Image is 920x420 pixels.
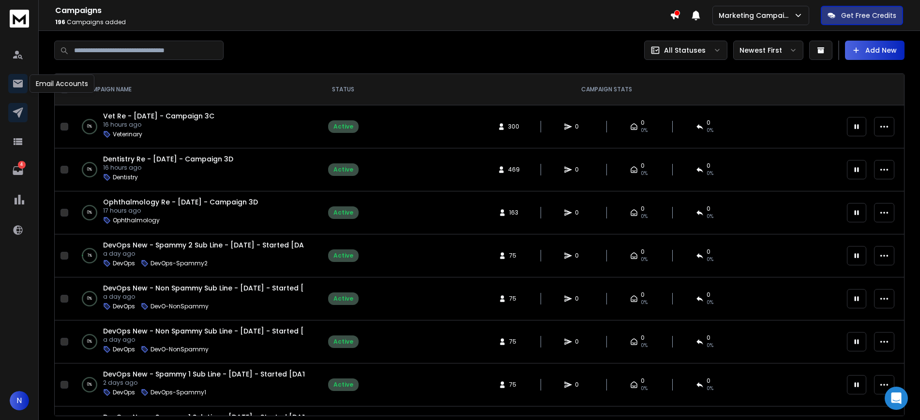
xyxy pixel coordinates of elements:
[55,18,670,26] p: Campaigns added
[707,213,713,220] span: 0%
[641,256,648,263] span: 0%
[641,162,645,170] span: 0
[151,346,209,353] p: DevO-NonSpammy
[72,320,314,363] td: 0%DevOps New - Non Spammy Sub Line - [DATE] - Started [DATE] - [DOMAIN_NAME]a day agoDevOpsDevO-N...
[641,342,648,349] span: 0%
[707,162,710,170] span: 0
[841,11,896,20] p: Get Free Credits
[10,391,29,410] button: N
[641,205,645,213] span: 0
[641,291,645,299] span: 0
[333,381,353,389] div: Active
[103,379,304,387] p: 2 days ago
[664,45,706,55] p: All Statuses
[103,154,233,164] a: Dentistry Re - [DATE] - Campaign 3D
[509,252,519,260] span: 75
[641,213,648,220] span: 0%
[641,248,645,256] span: 0
[707,299,713,306] span: 0%
[103,250,304,258] p: a day ago
[641,127,648,134] span: 0%
[575,252,585,260] span: 0
[707,248,710,256] span: 0
[575,209,585,217] span: 0
[509,209,519,217] span: 163
[30,74,94,93] div: Email Accounts
[113,260,135,267] p: DevOps
[103,240,382,250] a: DevOps New - Spammy 2 Sub Line - [DATE] - Started [DATE] - [DOMAIN_NAME]
[733,41,803,60] button: Newest First
[641,170,648,177] span: 0%
[509,338,519,346] span: 75
[707,342,713,349] span: 0%
[333,338,353,346] div: Active
[103,164,233,172] p: 16 hours ago
[707,127,713,134] span: 0%
[72,191,314,234] td: 0%Ophthalmology Re - [DATE] - Campaign 3D17 hours agoOphthalmology
[72,74,314,105] th: CAMPAIGN NAME
[103,326,392,336] a: DevOps New - Non Spammy Sub Line - [DATE] - Started [DATE] - [DOMAIN_NAME]
[113,303,135,310] p: DevOps
[372,74,841,105] th: CAMPAIGN STATS
[333,209,353,217] div: Active
[18,161,26,169] p: 4
[845,41,905,60] button: Add New
[87,380,92,390] p: 0 %
[641,119,645,127] span: 0
[113,389,135,396] p: DevOps
[103,121,214,129] p: 16 hours ago
[87,122,92,131] p: 0 %
[707,256,713,263] span: 0%
[707,119,710,127] span: 0
[641,334,645,342] span: 0
[113,174,138,181] p: Dentistry
[575,295,585,303] span: 0
[72,363,314,406] td: 0%DevOps New - Spammy 1 Sub Line - [DATE] - Started [DATE] - [DOMAIN_NAME]2 days agoDevOpsDevOps-...
[719,11,794,20] p: Marketing Campaign
[641,377,645,385] span: 0
[55,18,65,26] span: 196
[707,205,710,213] span: 0
[333,123,353,130] div: Active
[8,161,28,180] a: 4
[333,295,353,303] div: Active
[821,6,903,25] button: Get Free Credits
[707,385,713,392] span: 0%
[103,111,214,121] a: Vet Re - [DATE] - Campaign 3C
[151,260,208,267] p: DevOps-Spammy2
[151,389,206,396] p: DevOps-Spammy1
[707,170,713,177] span: 0%
[10,10,29,28] img: logo
[508,166,520,174] span: 469
[333,166,353,174] div: Active
[72,234,314,277] td: 1%DevOps New - Spammy 2 Sub Line - [DATE] - Started [DATE] - [DOMAIN_NAME]a day agoDevOpsDevOps-S...
[641,385,648,392] span: 0%
[87,337,92,347] p: 0 %
[103,283,392,293] a: DevOps New - Non Spammy Sub Line - [DATE] - Started [DATE] - [DOMAIN_NAME]
[707,291,710,299] span: 0
[509,295,519,303] span: 75
[508,123,519,130] span: 300
[88,251,92,261] p: 1 %
[55,5,670,16] h1: Campaigns
[885,387,908,410] div: Open Intercom Messenger
[87,165,92,174] p: 0 %
[333,252,353,260] div: Active
[72,105,314,148] td: 0%Vet Re - [DATE] - Campaign 3C16 hours agoVeterinary
[575,166,585,174] span: 0
[72,148,314,191] td: 0%Dentistry Re - [DATE] - Campaign 3D16 hours agoDentistry
[509,381,519,389] span: 75
[575,123,585,130] span: 0
[707,334,710,342] span: 0
[87,294,92,304] p: 0 %
[575,381,585,389] span: 0
[314,74,372,105] th: STATUS
[641,299,648,306] span: 0%
[113,130,142,138] p: Veterinary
